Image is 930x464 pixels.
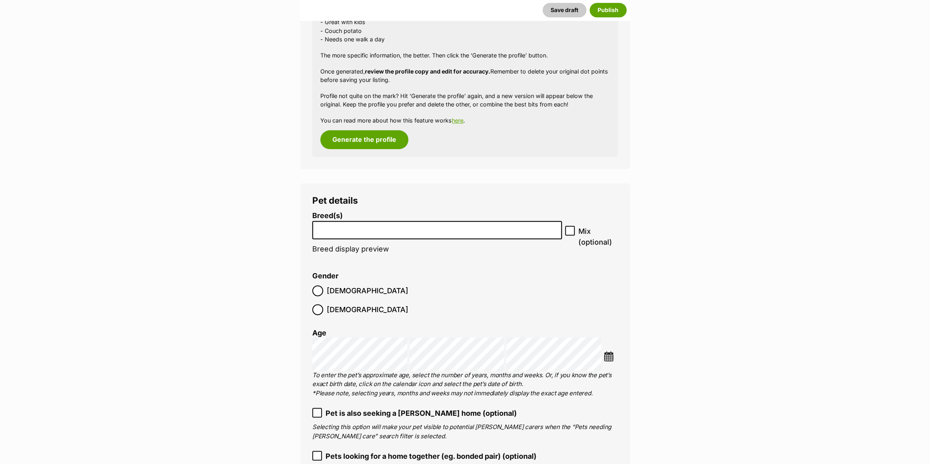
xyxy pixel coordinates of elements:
[320,1,610,44] p: - loves belly rubs and cuddles on the couch - Good with other dogs - Great with kids - Couch pota...
[326,451,537,462] span: Pets looking for a home together (eg. bonded pair) (optional)
[312,212,562,262] li: Breed display preview
[320,92,610,109] p: Profile not quite on the mark? Hit ‘Generate the profile’ again, and a new version will appear be...
[320,116,610,125] p: You can read more about how this feature works .
[312,195,358,206] span: Pet details
[312,329,326,337] label: Age
[312,423,618,441] p: Selecting this option will make your pet visible to potential [PERSON_NAME] carers when the “Pets...
[312,212,562,220] label: Breed(s)
[327,304,408,315] span: [DEMOGRAPHIC_DATA]
[312,371,618,398] p: To enter the pet’s approximate age, select the number of years, months and weeks. Or, if you know...
[452,117,463,124] a: here
[543,3,586,17] button: Save draft
[590,3,627,17] button: Publish
[312,272,338,280] label: Gender
[327,285,408,296] span: [DEMOGRAPHIC_DATA]
[604,351,614,361] img: ...
[320,67,610,84] p: Once generated, Remember to delete your original dot points before saving your listing.
[326,408,517,419] span: Pet is also seeking a [PERSON_NAME] home (optional)
[320,51,610,59] p: The more specific information, the better. Then click the ‘Generate the profile’ button.
[365,68,490,75] strong: review the profile copy and edit for accuracy.
[320,130,408,149] button: Generate the profile
[578,226,618,247] span: Mix (optional)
